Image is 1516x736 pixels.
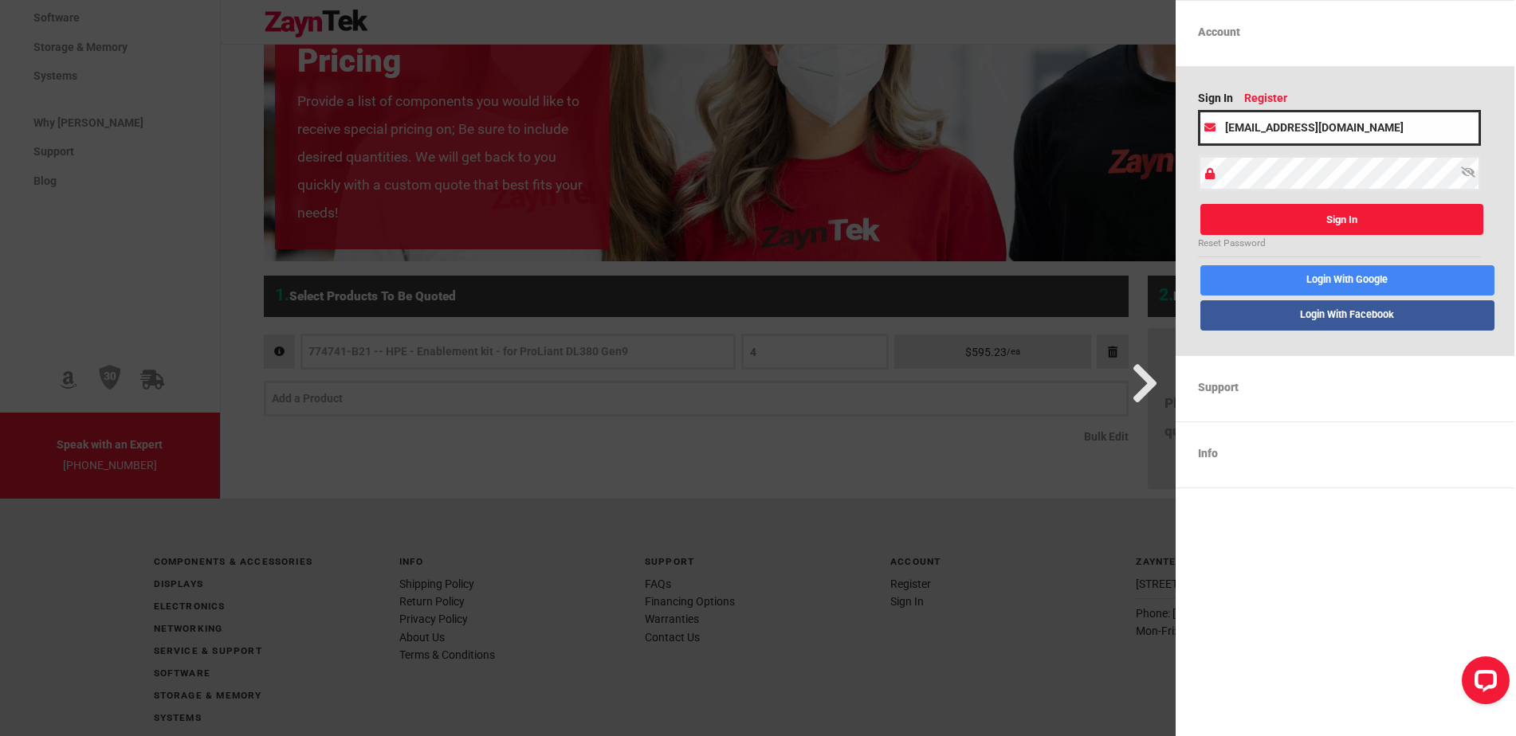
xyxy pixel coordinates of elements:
[1198,89,1244,110] a: Sign In
[1200,300,1495,331] button: login With Facebook
[1198,110,1482,146] input: Email
[1200,265,1495,296] button: login With Google
[1198,236,1482,251] a: Reset Password
[1176,421,1515,484] a: info
[1449,650,1516,717] iframe: LiveChat chat widget
[1244,89,1298,110] a: Register
[1176,355,1515,418] a: support
[1200,204,1484,235] button: Sign In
